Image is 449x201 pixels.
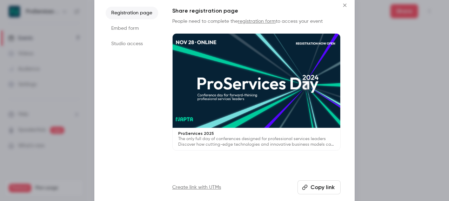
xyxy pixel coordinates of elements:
[238,19,276,24] a: registration form
[172,33,341,151] a: ProServices 2025The only full day of conferences designed for professional services leaders Disco...
[178,136,335,147] p: The only full day of conferences designed for professional services leaders Discover how cutting-...
[106,7,158,19] li: Registration page
[297,180,341,194] button: Copy link
[172,7,341,15] h1: Share registration page
[172,184,221,191] a: Create link with UTMs
[106,22,158,35] li: Embed form
[172,18,341,25] p: People need to complete the to access your event
[178,131,335,136] p: ProServices 2025
[106,37,158,50] li: Studio access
